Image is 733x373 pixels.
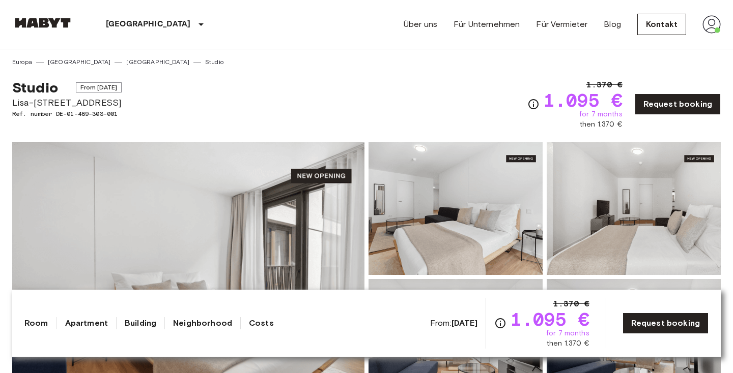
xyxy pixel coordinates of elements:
a: Über uns [404,18,437,30]
img: Picture of unit DE-01-489-303-001 [547,142,721,275]
span: 1.370 € [586,79,623,91]
a: Blog [604,18,621,30]
img: Habyt [12,18,73,28]
span: Studio [12,79,58,96]
a: Für Unternehmen [454,18,520,30]
span: From: [430,318,477,329]
a: Studio [205,57,223,67]
a: [GEOGRAPHIC_DATA] [126,57,189,67]
a: Für Vermieter [536,18,587,30]
span: Ref. number DE-01-489-303-001 [12,109,122,118]
img: Picture of unit DE-01-489-303-001 [369,142,543,275]
span: for 7 months [579,109,623,119]
a: Apartment [65,317,108,329]
span: 1.095 € [544,91,623,109]
a: Request booking [635,94,721,115]
a: Room [24,317,48,329]
p: [GEOGRAPHIC_DATA] [106,18,191,30]
a: Request booking [623,313,709,334]
svg: Check cost overview for full price breakdown. Please note that discounts apply to new joiners onl... [527,98,540,110]
span: 1.370 € [553,298,589,310]
a: Europa [12,57,32,67]
span: Lisa-[STREET_ADDRESS] [12,96,122,109]
a: [GEOGRAPHIC_DATA] [48,57,111,67]
span: From [DATE] [76,82,122,92]
span: then 1.370 € [580,119,623,130]
img: avatar [702,15,721,34]
a: Building [125,317,156,329]
a: Kontakt [637,14,686,35]
span: then 1.370 € [547,338,589,349]
span: 1.095 € [511,310,589,328]
svg: Check cost overview for full price breakdown. Please note that discounts apply to new joiners onl... [494,317,506,329]
a: Neighborhood [173,317,232,329]
span: for 7 months [546,328,589,338]
b: [DATE] [452,318,477,328]
a: Costs [249,317,274,329]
